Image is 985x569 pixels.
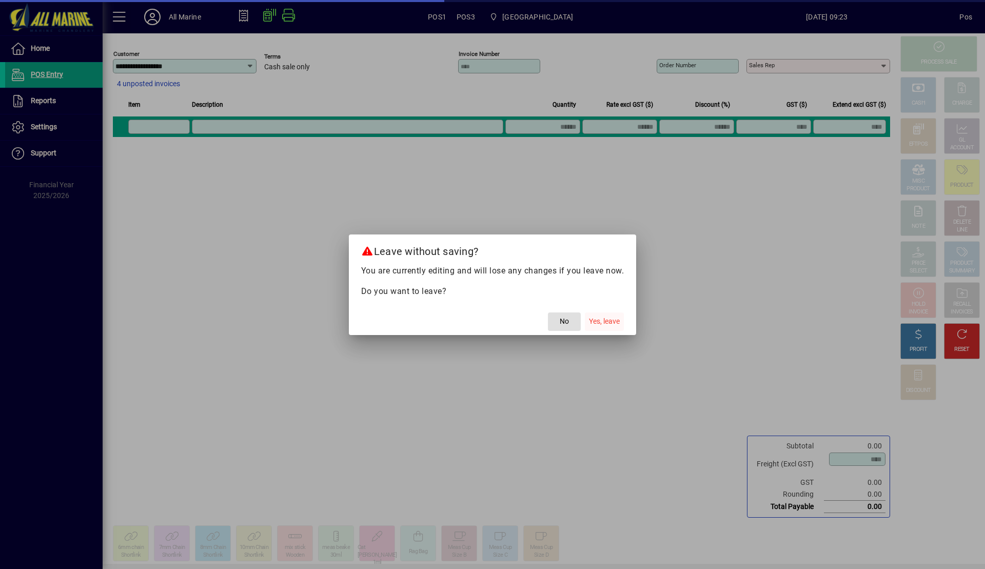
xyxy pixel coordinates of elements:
[585,312,624,331] button: Yes, leave
[560,316,569,327] span: No
[361,285,624,298] p: Do you want to leave?
[548,312,581,331] button: No
[361,265,624,277] p: You are currently editing and will lose any changes if you leave now.
[349,234,637,264] h2: Leave without saving?
[589,316,620,327] span: Yes, leave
